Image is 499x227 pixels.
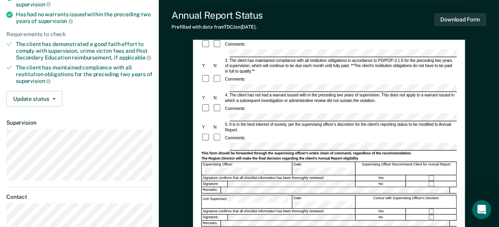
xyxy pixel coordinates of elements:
div: Remarks: [202,187,221,193]
div: The client has demonstrated a good faith effort to comply with supervision, crime victim fees and... [16,41,152,61]
dt: Supervision [6,119,152,126]
div: Supervising Officer Recommend Client for Annual Report [356,162,457,175]
div: This form should be forwarded through the supervising officer's entire chain of command, regardle... [201,151,456,156]
div: N [212,63,224,69]
div: Date: [293,162,355,175]
div: No [356,181,406,187]
div: Signature: [202,215,227,220]
div: Yes [356,175,406,181]
div: Signature confirms that all checklist information has been thoroughly reviewed. [202,209,355,214]
div: Yes [356,209,406,214]
div: Requirements to check [6,31,152,38]
span: supervision [16,78,51,84]
div: Has had no warrants issued within the preceding two years of [16,11,152,25]
div: Annual Report Status [171,10,262,21]
span: supervision [38,18,73,24]
div: Date: [293,195,355,208]
div: Y [201,63,212,69]
button: Download Form [434,13,486,26]
div: N [212,125,224,130]
iframe: Intercom live chat [472,200,491,219]
div: 4. The client has not had a warrant issued with in the preceding two years of supervision. This d... [224,92,457,104]
div: 3. The client has maintained compliance with all restitution obligations in accordance to PD/POP-... [224,58,457,74]
div: Comments: [224,135,246,140]
div: Y [201,125,212,130]
div: Signature confirms that all checklist information has been thoroughly reviewed. [202,175,355,181]
div: Comments: [224,42,246,47]
div: Comments: [224,106,246,111]
div: No [356,215,406,220]
div: N [212,95,224,101]
span: applicable [119,54,151,61]
button: Update status [6,91,62,107]
div: Supervising Officer: [202,162,292,175]
div: The client has maintained compliance with all restitution obligations for the preceding two years of [16,64,152,85]
dt: Contact [6,194,152,200]
div: Concur with Supervising Officer's Decision [356,195,457,208]
div: Remarks: [202,221,221,226]
div: The Region Director will make the final decision regarding the client's Annual Report eligibility [201,156,456,161]
div: Comments: [224,77,246,82]
div: Y [201,95,212,101]
div: Prefilled with data from TDCJ on [DATE] . [171,24,262,30]
div: Signature: [202,181,227,187]
div: 5. It is in the best interest of society, per the supervising officer's discretion for the client... [224,122,457,133]
div: Unit Supervisor: [202,195,292,208]
span: supervision [16,1,51,8]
